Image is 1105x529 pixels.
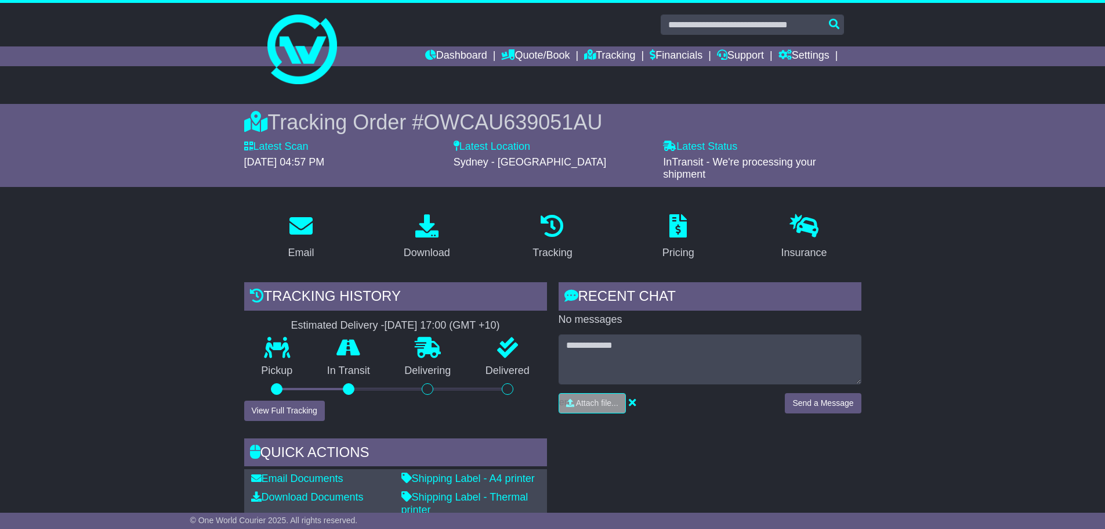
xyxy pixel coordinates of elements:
button: Send a Message [785,393,861,413]
a: Shipping Label - Thermal printer [401,491,528,516]
p: Delivering [387,365,469,377]
a: Tracking [525,210,579,265]
div: RECENT CHAT [559,282,861,314]
label: Latest Status [663,141,737,153]
span: InTransit - We're processing your shipment [663,156,816,181]
a: Email [280,210,321,265]
a: Insurance [774,210,835,265]
div: Download [404,245,450,261]
p: Delivered [468,365,547,377]
div: Insurance [781,245,827,261]
span: [DATE] 04:57 PM [244,156,325,168]
a: Download Documents [251,491,364,503]
p: Pickup [244,365,310,377]
a: Support [717,46,764,66]
div: Estimated Delivery - [244,319,547,332]
a: Email Documents [251,473,343,484]
a: Financials [650,46,702,66]
div: [DATE] 17:00 (GMT +10) [385,319,500,332]
a: Tracking [584,46,635,66]
div: Quick Actions [244,438,547,470]
span: Sydney - [GEOGRAPHIC_DATA] [454,156,606,168]
a: Dashboard [425,46,487,66]
div: Tracking Order # [244,110,861,135]
span: OWCAU639051AU [423,110,602,134]
label: Latest Location [454,141,530,153]
a: Quote/Book [501,46,570,66]
p: In Transit [310,365,387,377]
label: Latest Scan [244,141,309,153]
a: Download [396,210,458,265]
p: No messages [559,314,861,326]
a: Pricing [655,210,702,265]
a: Shipping Label - A4 printer [401,473,535,484]
span: © One World Courier 2025. All rights reserved. [190,516,358,525]
div: Tracking [532,245,572,261]
div: Tracking history [244,282,547,314]
div: Pricing [662,245,694,261]
a: Settings [778,46,829,66]
div: Email [288,245,314,261]
button: View Full Tracking [244,401,325,421]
